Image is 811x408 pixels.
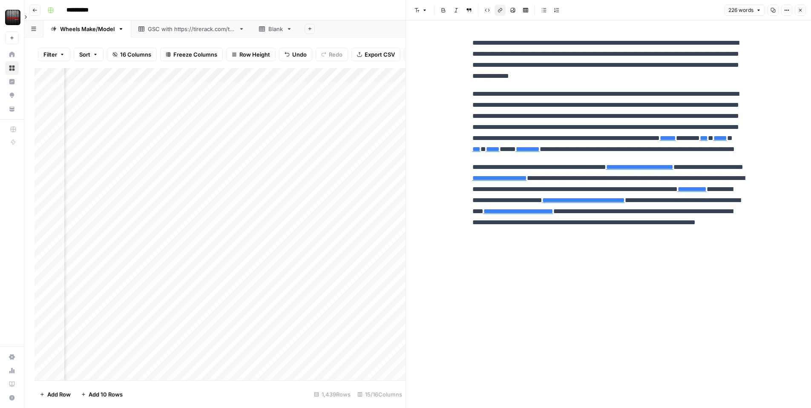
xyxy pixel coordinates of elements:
[5,75,19,88] a: Insights
[5,48,19,61] a: Home
[107,48,157,61] button: 16 Columns
[173,50,217,59] span: Freeze Columns
[89,390,123,399] span: Add 10 Rows
[292,50,307,59] span: Undo
[329,50,342,59] span: Redo
[5,102,19,116] a: Your Data
[5,377,19,391] a: Learning Hub
[5,10,20,25] img: Tire Rack Logo
[316,48,348,61] button: Redo
[239,50,270,59] span: Row Height
[35,388,76,401] button: Add Row
[226,48,276,61] button: Row Height
[5,61,19,75] a: Browse
[38,48,70,61] button: Filter
[5,391,19,405] button: Help + Support
[5,7,19,28] button: Workspace: Tire Rack
[76,388,128,401] button: Add 10 Rows
[5,88,19,102] a: Opportunities
[728,6,753,14] span: 226 words
[5,350,19,364] a: Settings
[43,20,131,37] a: Wheels Make/Model
[131,20,252,37] a: GSC with [URL][DOMAIN_NAME]
[79,50,90,59] span: Sort
[252,20,299,37] a: Blank
[365,50,395,59] span: Export CSV
[725,5,765,16] button: 226 words
[351,48,400,61] button: Export CSV
[160,48,223,61] button: Freeze Columns
[279,48,312,61] button: Undo
[47,390,71,399] span: Add Row
[311,388,354,401] div: 1,439 Rows
[74,48,104,61] button: Sort
[60,25,115,33] div: Wheels Make/Model
[268,25,283,33] div: Blank
[120,50,151,59] span: 16 Columns
[43,50,57,59] span: Filter
[354,388,405,401] div: 15/16 Columns
[148,25,235,33] div: GSC with [URL][DOMAIN_NAME]
[5,364,19,377] a: Usage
